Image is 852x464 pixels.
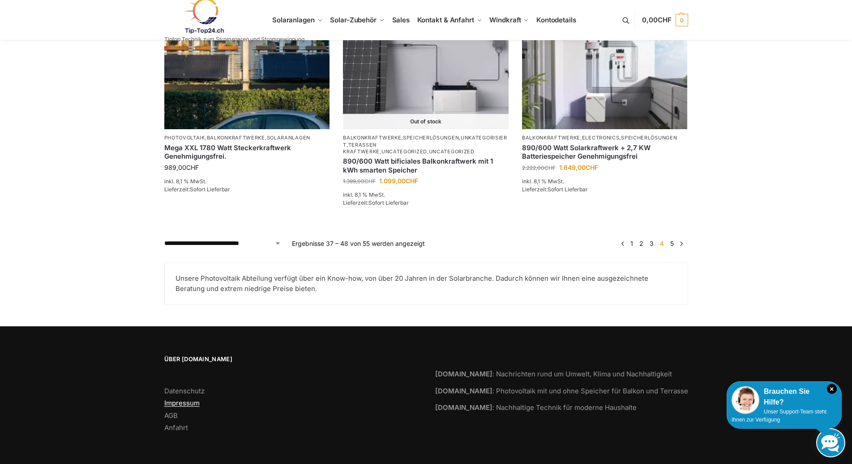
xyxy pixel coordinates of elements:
span: CHF [544,165,556,171]
a: Terassen Kraftwerke [343,142,380,155]
img: Customer service [732,386,759,414]
a: Balkonkraftwerke [207,135,265,141]
a: AGB [164,411,178,420]
p: Ergebnisse 37 – 48 von 55 werden angezeigt [292,239,425,248]
span: Lieferzeit: [164,186,230,193]
a: ← [620,239,626,248]
p: Tiptop Technik zum Stromsparen und Stromgewinnung [164,37,304,42]
p: , , , , , [343,135,509,155]
span: Kontakt & Anfahrt [417,16,474,24]
a: Uncategorized [381,148,427,155]
a: Balkonkraftwerke [343,135,401,141]
span: CHF [586,164,598,171]
span: CHF [658,16,672,24]
a: Speicherlösungen [403,135,459,141]
bdi: 1.399,00 [343,178,376,185]
a: Solaranlagen [267,135,310,141]
span: Lieferzeit: [522,186,588,193]
img: 2 Balkonkraftwerke [164,5,330,129]
i: Schließen [827,384,837,394]
a: Datenschutz [164,387,205,395]
span: 0,00 [642,16,671,24]
span: Sofort Lieferbar [368,199,409,206]
strong: [DOMAIN_NAME] [435,370,492,378]
a: -26%Steckerkraftwerk mit 2,7kwh-Speicher [522,5,688,129]
a: Seite 5 [668,240,676,247]
a: 890/600 Watt Solarkraftwerk + 2,7 KW Batteriespeicher Genehmigungsfrei [522,143,688,161]
a: Balkonkraftwerke [522,135,580,141]
span: 0 [676,14,688,26]
span: Unser Support-Team steht Ihnen zur Verfügung [732,409,826,423]
p: Unsere Photovoltaik Abteilung verfügt über ein Know-how, von über 20 Jahren in der Solarbranche. ... [176,274,677,294]
a: Seite 2 [637,240,646,247]
a: → [678,239,685,248]
span: CHF [364,178,376,185]
a: Mega XXL 1780 Watt Steckerkraftwerk Genehmigungsfrei. [164,143,330,161]
a: Anfahrt [164,423,188,432]
a: [DOMAIN_NAME]: Photovoltaik mit und ohne Speicher für Balkon und Terrasse [435,387,688,395]
p: inkl. 8,1 % MwSt. [343,191,509,199]
nav: Produkt-Seitennummerierung [617,239,688,248]
p: inkl. 8,1 % MwSt. [522,177,688,186]
span: Windkraft [489,16,521,24]
a: -21% Out of stockASE 1000 Batteriespeicher [343,5,509,129]
span: Lieferzeit: [343,199,409,206]
span: CHF [186,164,199,171]
a: Electronics [582,135,620,141]
bdi: 2.222,00 [522,165,556,171]
strong: [DOMAIN_NAME] [435,387,492,395]
div: Brauchen Sie Hilfe? [732,386,837,408]
a: Unkategorisiert [343,135,507,148]
a: Uncategorized [429,148,475,155]
strong: [DOMAIN_NAME] [435,403,492,412]
img: ASE 1000 Batteriespeicher [343,5,509,129]
span: Solar-Zubehör [330,16,377,24]
p: , , [164,135,330,141]
span: CHF [406,177,418,185]
a: 0,00CHF 0 [642,7,688,34]
p: inkl. 8,1 % MwSt. [164,177,330,186]
select: Shop-Reihenfolge [164,239,281,248]
span: Über [DOMAIN_NAME] [164,355,417,364]
a: Photovoltaik [164,135,205,141]
a: 890/600 Watt bificiales Balkonkraftwerk mit 1 kWh smarten Speicher [343,157,509,174]
a: Speicherlösungen [621,135,677,141]
bdi: 1.099,00 [379,177,418,185]
span: Kontodetails [536,16,576,24]
span: Seite 4 [658,240,666,247]
span: Solaranlagen [272,16,315,24]
span: Sales [392,16,410,24]
a: [DOMAIN_NAME]: Nachrichten rund um Umwelt, Klima und Nachhaltigkeit [435,370,672,378]
a: Seite 1 [628,240,635,247]
a: Impressum [164,399,200,407]
span: Sofort Lieferbar [548,186,588,193]
img: Steckerkraftwerk mit 2,7kwh-Speicher [522,5,688,129]
p: , , [522,135,688,141]
bdi: 1.649,00 [559,164,598,171]
span: Sofort Lieferbar [190,186,230,193]
bdi: 989,00 [164,164,199,171]
a: Seite 3 [647,240,656,247]
a: [DOMAIN_NAME]: Nachhaltige Technik für moderne Haushalte [435,403,637,412]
